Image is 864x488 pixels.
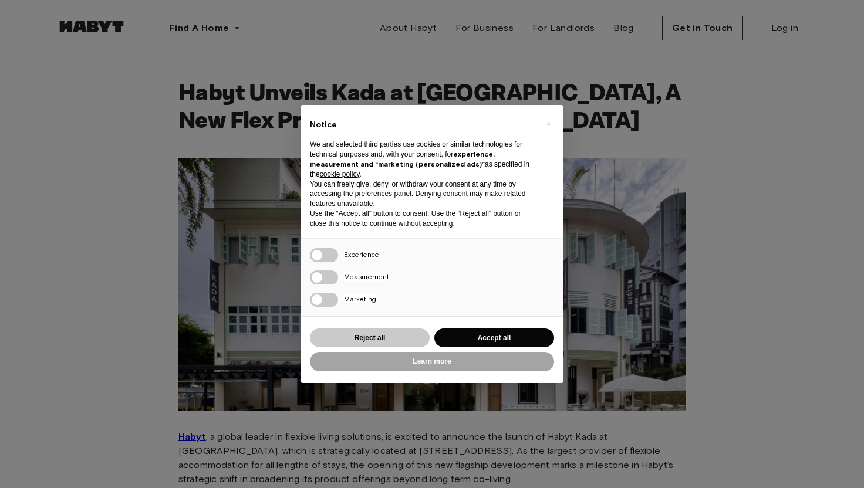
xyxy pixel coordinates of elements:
[310,209,535,229] p: Use the “Accept all” button to consent. Use the “Reject all” button or close this notice to conti...
[546,117,551,131] span: ×
[344,294,376,303] span: Marketing
[434,328,554,348] button: Accept all
[320,170,360,178] a: cookie policy
[310,179,535,209] p: You can freely give, deny, or withdraw your consent at any time by accessing the preferences pane...
[344,250,379,259] span: Experience
[310,352,554,371] button: Learn more
[310,140,535,179] p: We and selected third parties use cookies or similar technologies for technical purposes and, wit...
[539,114,558,133] button: Close this notice
[310,119,535,131] h2: Notice
[310,328,430,348] button: Reject all
[310,150,495,168] strong: experience, measurement and “marketing (personalized ads)”
[344,272,389,281] span: Measurement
